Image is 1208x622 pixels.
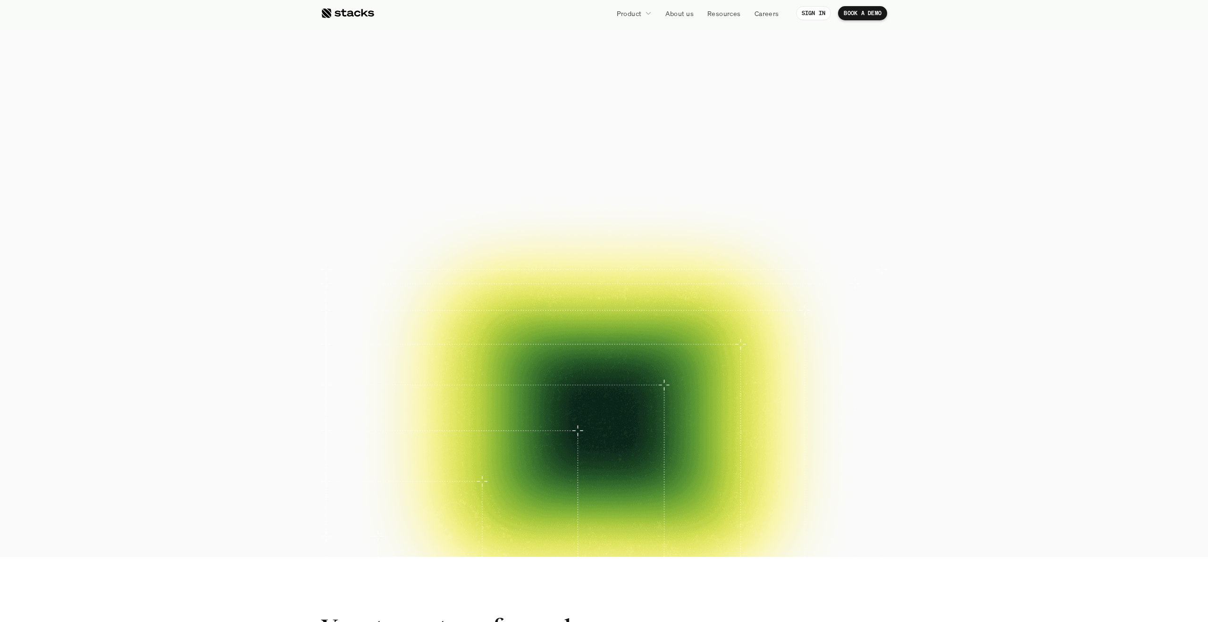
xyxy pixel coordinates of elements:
[755,8,779,18] p: Careers
[707,8,741,18] p: Resources
[702,5,747,22] a: Resources
[510,201,592,223] a: BOOK A DEMO
[492,161,716,189] p: Close your books faster, smarter, and risk-free with Stacks, the AI tool for accounting teams.
[844,10,881,17] p: BOOK A DEMO
[434,66,505,106] span: The
[617,8,642,18] p: Product
[749,5,785,22] a: Careers
[660,5,699,22] a: About us
[612,205,682,218] p: EXPLORE PRODUCT
[838,6,887,20] a: BOOK A DEMO
[802,10,826,17] p: SIGN IN
[492,106,716,146] span: Reimagined.
[513,66,668,106] span: financial
[665,8,694,18] p: About us
[526,205,577,218] p: BOOK A DEMO
[597,201,698,223] a: EXPLORE PRODUCT
[796,6,831,20] a: SIGN IN
[675,66,774,106] span: close.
